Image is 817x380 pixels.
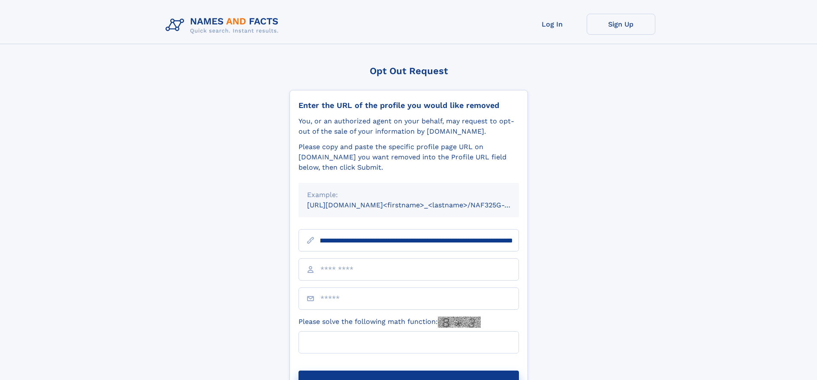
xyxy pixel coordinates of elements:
[298,116,519,137] div: You, or an authorized agent on your behalf, may request to opt-out of the sale of your informatio...
[307,190,510,200] div: Example:
[162,14,286,37] img: Logo Names and Facts
[587,14,655,35] a: Sign Up
[289,66,528,76] div: Opt Out Request
[298,142,519,173] div: Please copy and paste the specific profile page URL on [DOMAIN_NAME] you want removed into the Pr...
[298,101,519,110] div: Enter the URL of the profile you would like removed
[518,14,587,35] a: Log In
[298,317,481,328] label: Please solve the following math function:
[307,201,535,209] small: [URL][DOMAIN_NAME]<firstname>_<lastname>/NAF325G-xxxxxxxx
